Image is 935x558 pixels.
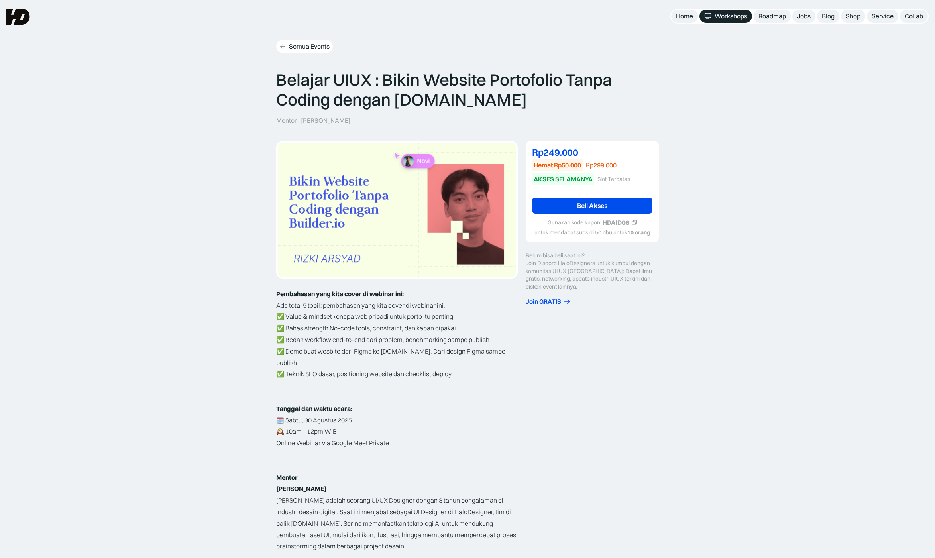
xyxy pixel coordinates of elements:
div: untuk mendapat subsidi 50 ribu untuk [534,229,650,236]
div: Shop [846,12,860,20]
div: Rp249.000 [532,147,652,157]
p: [PERSON_NAME] adalah seorang UI/UX Designer dengan 3 tahun pengalaman di industri desain digital.... [276,495,518,552]
p: 🗓️ Sabtu, 30 Agustus 2025 🕰️ 10am - 12pm WIB Online Webinar via Google Meet Private [276,415,518,449]
p: ‍ [276,288,518,300]
div: Workshops [715,12,747,20]
strong: [PERSON_NAME] [276,485,326,493]
a: Jobs [792,10,815,23]
div: Service [872,12,894,20]
strong: 10 orang [627,229,650,236]
p: Belajar UIUX : Bikin Website Portofolio Tanpa Coding dengan [DOMAIN_NAME] [276,70,659,110]
div: Jobs [797,12,811,20]
strong: Pembahasan yang kita cover di webinar ini: [276,290,404,298]
p: ✅ Value & mindset kenapa web pribadi untuk porto itu penting ✅ Bahas strength No-code tools, cons... [276,311,518,380]
div: Join GRATIS [526,297,561,306]
a: Roadmap [754,10,791,23]
strong: Mentor [276,474,298,481]
a: Semua Events [276,40,333,53]
a: Workshops [699,10,752,23]
p: ‍ [276,449,518,460]
div: Semua Events [289,42,330,51]
div: Hemat Rp50.000 [534,161,581,169]
p: Mentor : [PERSON_NAME] [276,116,350,125]
div: HDAID06 [603,218,629,227]
div: Collab [905,12,923,20]
a: Join GRATIS [526,297,659,306]
strong: Tanggal dan waktu acara: [276,405,352,413]
div: AKSES SELAMANYA [534,175,593,183]
div: Home [676,12,693,20]
p: Novi [417,157,430,165]
a: Blog [817,10,839,23]
div: Rp299.000 [586,161,617,169]
div: Gunakan kode kupon [548,219,600,226]
a: Collab [900,10,928,23]
div: Roadmap [758,12,786,20]
a: Beli Akses [532,198,652,214]
p: ‍ [276,380,518,391]
a: Service [867,10,898,23]
a: Home [671,10,698,23]
div: Belum bisa beli saat ini? Join Discord HaloDesigners untuk kumpul dengan komunitas UI UX [GEOGRAP... [526,252,659,291]
div: Blog [822,12,835,20]
div: Slot Terbatas [597,176,630,183]
p: ‍ [276,460,518,472]
p: Ada total 5 topik pembahasan yang kita cover di webinar ini. [276,300,518,311]
a: Shop [841,10,865,23]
